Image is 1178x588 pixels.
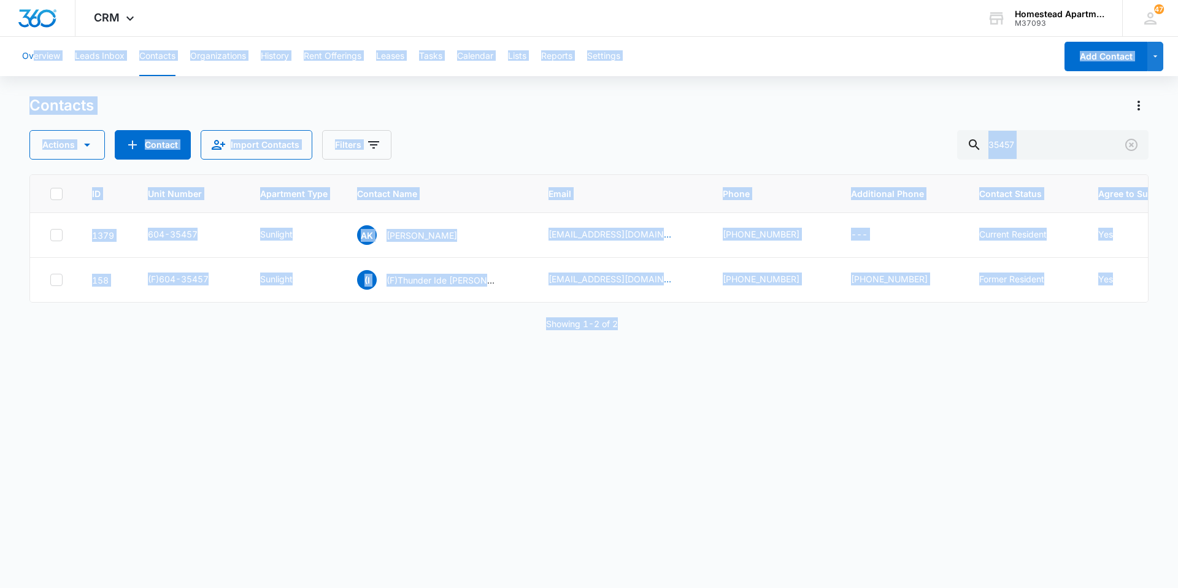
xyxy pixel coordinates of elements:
div: 604-35457 [148,228,198,241]
button: History [261,37,289,76]
button: Add Contact [115,130,191,160]
a: Navigate to contact details page for (F)Thunder Ide Alessi Antillon [92,275,109,285]
div: Email - p3kight@gmail.com - Select to Edit Field [549,228,693,242]
p: Showing 1-2 of 2 [546,317,618,330]
div: Unit Number - 604-35457 - Select to Edit Field [148,228,220,242]
button: Lists [508,37,526,76]
span: (I [357,270,377,290]
div: Sunlight [260,273,293,285]
span: Contact Status [979,187,1051,200]
span: Phone [723,187,804,200]
button: Filters [322,130,391,160]
div: Apartment Type - Sunlight - Select to Edit Field [260,228,315,242]
button: Actions [29,130,105,160]
div: Contact Name - Amber Kight - Select to Edit Field [357,225,479,245]
input: Search Contacts [957,130,1149,160]
div: Additional Phone - - Select to Edit Field [851,228,890,242]
span: Unit Number [148,187,231,200]
h1: Contacts [29,96,94,115]
div: account name [1015,9,1104,19]
button: Reports [541,37,572,76]
div: --- [851,228,868,242]
div: notifications count [1154,4,1164,14]
span: Apartment Type [260,187,328,200]
p: (F)Thunder Ide [PERSON_NAME] [387,274,497,287]
button: Overview [22,37,60,76]
div: Contact Status - Current Resident - Select to Edit Field [979,228,1069,242]
div: account id [1015,19,1104,28]
div: Agree to Subscribe - Yes - Select to Edit Field [1098,273,1135,287]
button: Actions [1129,96,1149,115]
p: [PERSON_NAME] [387,229,457,242]
span: Additional Phone [851,187,950,200]
div: Sunlight [260,228,293,241]
button: Clear [1122,135,1141,155]
span: 47 [1154,4,1164,14]
button: Calendar [457,37,493,76]
span: Email [549,187,676,200]
div: Apartment Type - Sunlight - Select to Edit Field [260,273,315,287]
a: [PHONE_NUMBER] [723,228,799,241]
div: Contact Name - (F)Thunder Ide Alessi Antillon - Select to Edit Field [357,270,519,290]
span: ID [92,187,101,200]
div: Contact Status - Former Resident - Select to Edit Field [979,273,1066,287]
a: [PHONE_NUMBER] [723,273,799,285]
div: Unit Number - (F)604-35457 - Select to Edit Field [148,273,231,287]
div: Phone - (970) 948-8652 - Select to Edit Field [723,228,822,242]
button: Tasks [419,37,442,76]
button: Contacts [139,37,175,76]
button: Import Contacts [201,130,312,160]
div: (F)604-35457 [148,273,209,285]
span: CRM [94,11,120,24]
button: Rent Offerings [304,37,361,76]
div: Email - alessiantillon@yahoo.com - Select to Edit Field [549,273,693,287]
a: [EMAIL_ADDRESS][DOMAIN_NAME] [549,273,671,285]
a: [PHONE_NUMBER] [851,273,928,285]
a: [EMAIL_ADDRESS][DOMAIN_NAME] [549,228,671,241]
div: Agree to Subscribe - Yes - Select to Edit Field [1098,228,1135,242]
span: AK [357,225,377,245]
div: Phone - (970) 775-3600 - Select to Edit Field [723,273,822,287]
button: Settings [587,37,620,76]
div: Former Resident [979,273,1044,285]
button: Leads Inbox [75,37,125,76]
button: Add Contact [1064,42,1147,71]
button: Leases [376,37,404,76]
div: Additional Phone - (970) 342-1084 - Select to Edit Field [851,273,950,287]
div: Current Resident [979,228,1047,241]
span: Contact Name [357,187,501,200]
div: Yes [1098,228,1113,241]
button: Organizations [190,37,246,76]
div: Yes [1098,273,1113,285]
a: Navigate to contact details page for Amber Kight [92,230,114,241]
